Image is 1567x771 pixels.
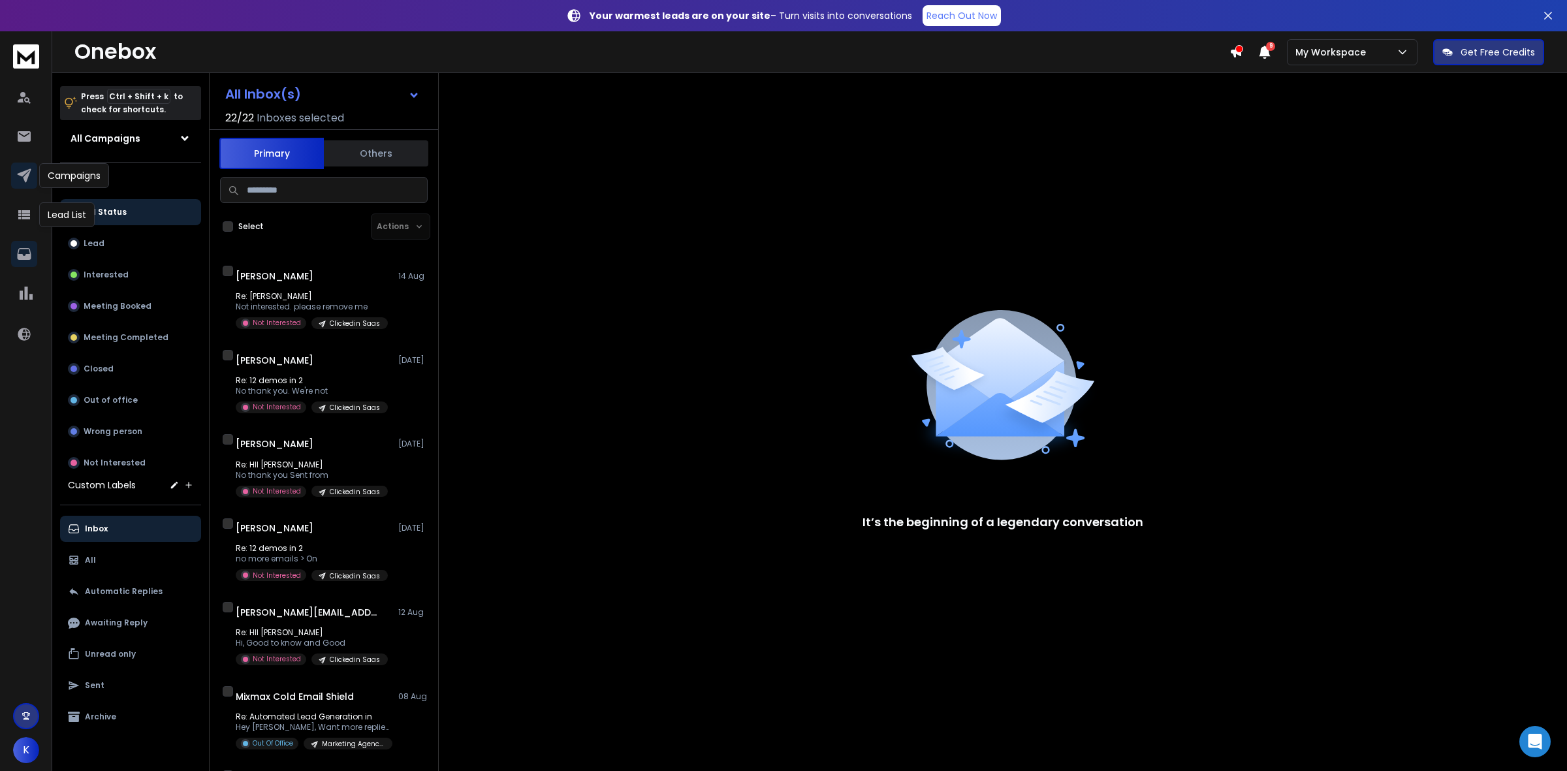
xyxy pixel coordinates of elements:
h1: All Inbox(s) [225,87,301,101]
button: Sent [60,672,201,699]
p: Get Free Credits [1461,46,1535,59]
p: Re: HII [PERSON_NAME] [236,460,388,470]
button: Lead [60,230,201,257]
p: Meeting Booked [84,301,151,311]
button: All Campaigns [60,125,201,151]
p: Automatic Replies [85,586,163,597]
button: Meeting Completed [60,324,201,351]
p: Press to check for shortcuts. [81,90,183,116]
h1: Mixmax Cold Email Shield [236,690,354,703]
button: Interested [60,262,201,288]
p: All Status [85,207,127,217]
p: Wrong person [84,426,142,437]
p: Not Interested [253,488,301,496]
p: Lead [84,238,104,249]
p: Not Interested [84,458,146,468]
p: Unread only [85,649,136,659]
button: Not Interested [60,450,201,476]
p: No thank you Sent from [236,470,388,480]
button: All Status [60,199,201,225]
p: Reach Out Now [926,9,997,22]
div: Open Intercom Messenger [1519,726,1551,757]
p: Hi, Good to know and Good [236,638,388,648]
p: Out Of Office [253,740,293,747]
p: Marketing Agencies YP [322,740,385,748]
button: Wrong person [60,418,201,445]
h3: Inboxes selected [257,112,344,124]
p: Awaiting Reply [85,618,148,628]
p: Interested [84,270,129,280]
p: Clickedin Saas [330,656,380,664]
p: Not Interested [253,655,301,663]
p: Out of office [84,395,138,405]
button: K [13,737,39,763]
p: – Turn visits into conversations [590,9,912,22]
p: Clickedin Saas [330,573,380,580]
button: Automatic Replies [60,578,201,605]
button: Out of office [60,387,201,413]
p: Re: HII [PERSON_NAME] [236,627,388,638]
button: All [60,547,201,573]
button: Awaiting Reply [60,610,201,636]
p: [DATE] [398,439,428,449]
button: Archive [60,704,201,730]
p: Clickedin Saas [330,404,380,412]
p: Not interested. please remove me [236,302,388,312]
strong: Your warmest leads are on your site [590,9,770,22]
button: Inbox [60,516,201,542]
h1: [PERSON_NAME] [236,522,313,535]
button: All Inbox(s) [215,81,430,107]
span: 9 [1266,42,1275,51]
p: All [85,555,96,565]
p: Re: 12 demos in 2 [236,375,388,386]
button: Closed [60,356,201,382]
img: logo [13,44,39,69]
button: Meeting Booked [60,293,201,319]
p: Sent [85,680,104,691]
span: Ctrl + Shift + k [107,89,170,104]
p: 12 Aug [398,607,428,618]
button: Get Free Credits [1433,39,1544,65]
button: Unread only [60,641,201,667]
p: No thank you. We're not [236,386,388,396]
button: Primary [219,138,324,169]
p: Inbox [85,524,108,534]
p: It’s the beginning of a legendary conversation [863,513,1143,531]
p: Not Interested [253,403,301,411]
h1: [PERSON_NAME][EMAIL_ADDRESS][DOMAIN_NAME] [236,606,379,619]
p: Re: 12 demos in 2 [236,543,388,554]
h1: [PERSON_NAME] [236,437,313,450]
p: Archive [85,712,116,722]
h3: Custom Labels [68,479,136,492]
p: Clickedin Saas [330,488,380,496]
h1: [PERSON_NAME] [236,270,313,283]
p: Not Interested [253,572,301,580]
p: Meeting Completed [84,332,168,343]
button: Others [324,139,428,168]
p: Re: Automated Lead Generation in [236,712,392,722]
p: no more emails > On [236,554,388,564]
h3: Filters [60,173,201,191]
p: Re: [PERSON_NAME] [236,291,388,302]
p: 08 Aug [398,691,428,702]
h1: Onebox [74,40,1229,64]
h1: [PERSON_NAME] [236,354,313,367]
p: [DATE] [398,355,428,366]
div: Lead List [39,202,95,227]
p: Closed [84,364,114,374]
div: Campaigns [39,163,109,188]
p: Not Interested [253,319,301,327]
span: 22 / 22 [225,112,254,124]
p: 14 Aug [398,271,428,281]
a: Reach Out Now [923,5,1001,26]
label: Select [238,221,264,232]
p: My Workspace [1295,46,1371,59]
p: Hey [PERSON_NAME], Want more replies to [236,722,392,732]
p: [DATE] [398,523,428,533]
p: Clickedin Saas [330,320,380,328]
h1: All Campaigns [71,132,140,145]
